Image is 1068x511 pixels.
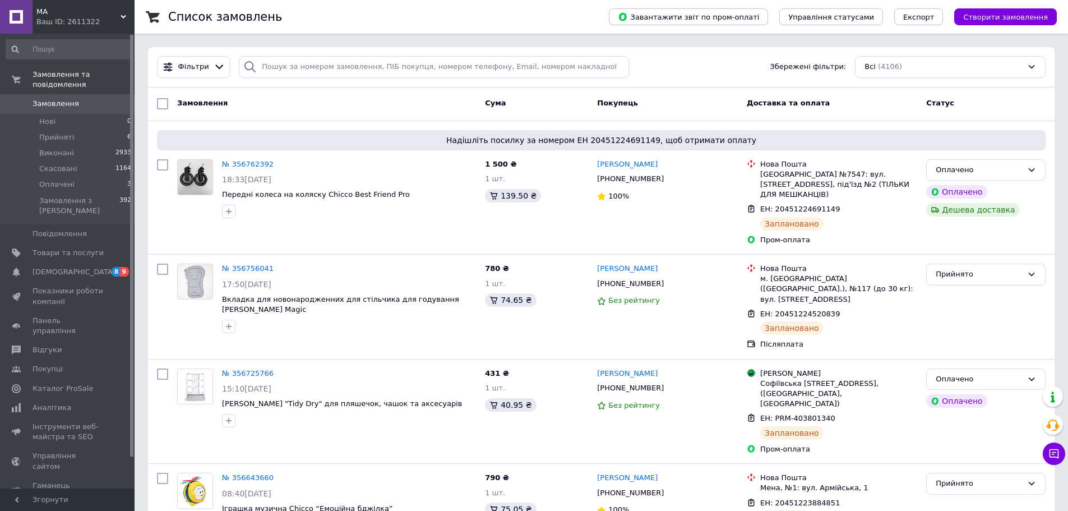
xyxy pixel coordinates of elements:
span: 6 [127,132,131,142]
a: № 356756041 [222,264,274,273]
span: 2933 [115,148,131,158]
span: [PERSON_NAME] "Tidy Dry" для пляшечок, чашок та аксесуарів [222,399,462,408]
span: Доставка та оплата [747,99,830,107]
span: Інструменти веб-майстра та SEO [33,422,104,442]
a: Вкладка для новонародженних для стільчика для годування [PERSON_NAME] Magic [222,295,459,314]
span: [PHONE_NUMBER] [597,279,664,288]
span: Без рейтингу [608,401,660,409]
span: 18:33[DATE] [222,175,271,184]
div: Прийнято [936,269,1023,280]
span: 1 шт. [485,384,505,392]
span: [PHONE_NUMBER] [597,174,664,183]
span: 1 500 ₴ [485,160,516,168]
a: [PERSON_NAME] [597,159,658,170]
span: Гаманець компанії [33,481,104,501]
a: [PERSON_NAME] [597,264,658,274]
input: Пошук [6,39,132,59]
a: Фото товару [177,264,213,300]
span: Панель управління [33,316,104,336]
input: Пошук за номером замовлення, ПІБ покупця, номером телефону, Email, номером накладної [239,56,629,78]
div: Оплачено [936,374,1023,385]
img: Фото товару [178,160,212,195]
span: 1164 [115,164,131,174]
span: 1 шт. [485,174,505,183]
span: Показники роботи компанії [33,286,104,306]
span: Нові [39,117,56,127]
span: 15:10[DATE] [222,384,271,393]
a: № 356725766 [222,369,274,378]
a: Передні колеса на коляску Chicco Best Friend Pro [222,190,410,199]
span: 780 ₴ [485,264,509,273]
div: Оплачено [926,185,987,199]
div: Нова Пошта [760,264,917,274]
span: 392 [119,196,131,216]
span: Створити замовлення [963,13,1048,21]
span: Товари та послуги [33,248,104,258]
a: № 356643660 [222,473,274,482]
button: Чат з покупцем [1043,443,1065,465]
a: № 356762392 [222,160,274,168]
span: Управління статусами [788,13,874,21]
div: Софіївська [STREET_ADDRESS], ([GEOGRAPHIC_DATA], [GEOGRAPHIC_DATA]) [760,379,917,409]
span: 431 ₴ [485,369,509,378]
button: Управління статусами [779,8,883,25]
span: Прийняті [39,132,74,142]
a: Фото товару [177,159,213,195]
span: Статус [926,99,954,107]
span: Фільтри [178,62,209,72]
div: Мена, №1: вул. Армійська, 1 [760,483,917,493]
span: Каталог ProSale [33,384,93,394]
a: Фото товару [177,369,213,404]
span: 9 [120,267,129,277]
span: ЕН: 20451224520839 [760,310,840,318]
span: 17:50[DATE] [222,280,271,289]
span: Оплачені [39,179,75,190]
span: 1 шт. [485,489,505,497]
span: Замовлення та повідомлення [33,70,135,90]
a: Фото товару [177,473,213,509]
span: (4106) [878,62,902,71]
span: 0 [127,117,131,127]
span: Повідомлення [33,229,87,239]
div: Заплановано [760,217,824,231]
span: Управління сайтом [33,451,104,471]
span: Відгуки [33,345,62,355]
span: Виконані [39,148,74,158]
a: [PERSON_NAME] [597,473,658,484]
div: Заплановано [760,426,824,440]
span: 8 [112,267,121,277]
img: Фото товару [178,264,212,299]
span: ЕН: PRM-403801340 [760,414,835,422]
div: Нова Пошта [760,473,917,483]
div: Пром-оплата [760,235,917,245]
span: ЕН: 20451224691149 [760,205,840,213]
span: Без рейтингу [608,296,660,305]
span: [PHONE_NUMBER] [597,489,664,497]
span: Покупець [597,99,638,107]
span: 08:40[DATE] [222,489,271,498]
div: Прийнято [936,478,1023,490]
div: Дешева доставка [926,203,1019,217]
div: Нова Пошта [760,159,917,169]
div: 139.50 ₴ [485,189,541,202]
span: Збережені фільтри: [770,62,846,72]
div: м. [GEOGRAPHIC_DATA] ([GEOGRAPHIC_DATA].), №117 (до 30 кг): вул. [STREET_ADDRESS] [760,274,917,305]
span: ЕН: 20451223884851 [760,499,840,507]
span: Замовлення [33,99,79,109]
span: Всі [864,62,876,72]
button: Завантажити звіт по пром-оплаті [609,8,768,25]
div: Заплановано [760,321,824,335]
div: [PERSON_NAME] [760,369,917,379]
div: Оплачено [926,394,987,408]
div: Пром-оплата [760,444,917,454]
button: Експорт [894,8,944,25]
div: Післяплата [760,339,917,349]
span: 3 [127,179,131,190]
img: Фото товару [178,369,212,404]
div: 40.95 ₴ [485,398,536,412]
span: Надішліть посилку за номером ЕН 20451224691149, щоб отримати оплату [161,135,1041,146]
span: [PHONE_NUMBER] [597,384,664,392]
button: Створити замовлення [954,8,1057,25]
